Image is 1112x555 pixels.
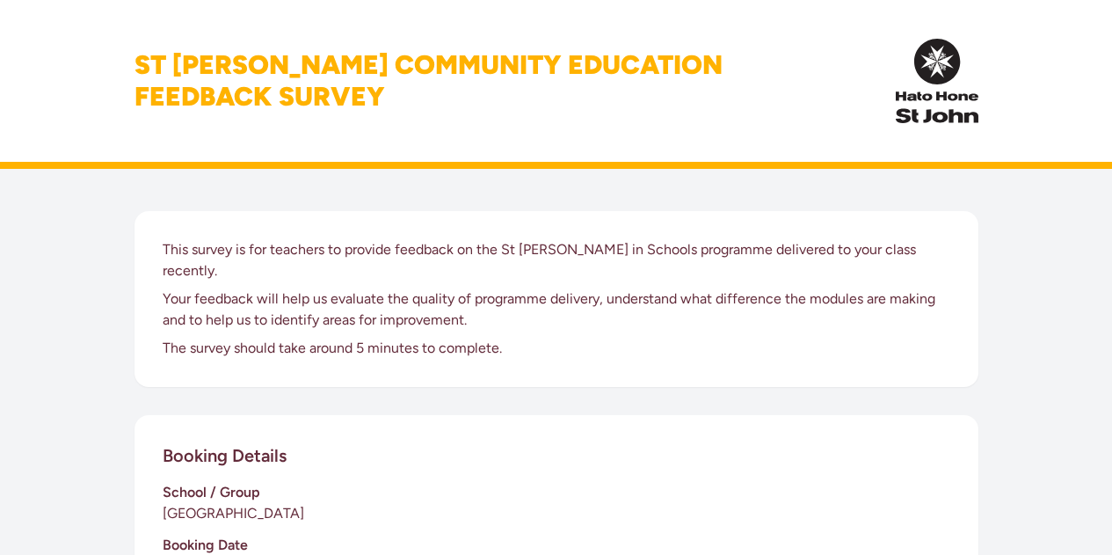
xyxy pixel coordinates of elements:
[163,443,287,468] h2: Booking Details
[163,239,950,281] p: This survey is for teachers to provide feedback on the St [PERSON_NAME] in Schools programme deli...
[134,49,723,113] h1: St [PERSON_NAME] Community Education Feedback Survey
[163,288,950,331] p: Your feedback will help us evaluate the quality of programme delivery, understand what difference...
[896,39,978,123] img: InPulse
[163,338,950,359] p: The survey should take around 5 minutes to complete.
[163,503,950,524] p: [GEOGRAPHIC_DATA]
[163,482,950,503] h3: School / Group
